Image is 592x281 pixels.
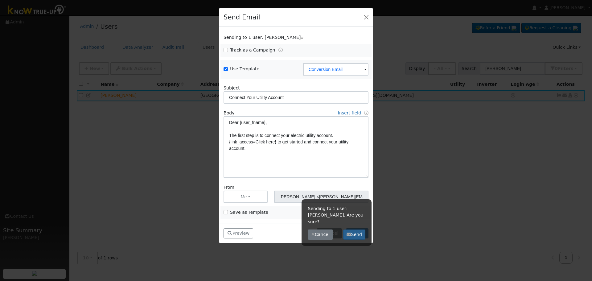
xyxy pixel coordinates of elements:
[230,209,268,216] label: Save as Template
[230,47,275,53] label: Track as a Campaign
[364,110,368,115] a: Fields
[224,48,228,52] input: Track as a Campaign
[308,205,365,225] p: Sending to 1 user: [PERSON_NAME]. Are you sure?
[224,85,240,91] label: Subject
[224,191,268,203] button: Me
[303,63,368,76] input: Select a Template
[224,184,234,191] label: From
[224,110,235,116] label: Body
[278,48,283,52] a: Tracking Campaigns
[343,229,366,240] button: Send
[308,229,333,240] button: Cancel
[224,12,260,22] h4: Send Email
[230,66,259,72] label: Use Template
[338,110,361,115] a: Insert field
[224,228,253,239] button: Preview
[224,210,228,214] input: Save as Template
[220,34,372,41] div: Show users
[224,67,228,71] input: Use Template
